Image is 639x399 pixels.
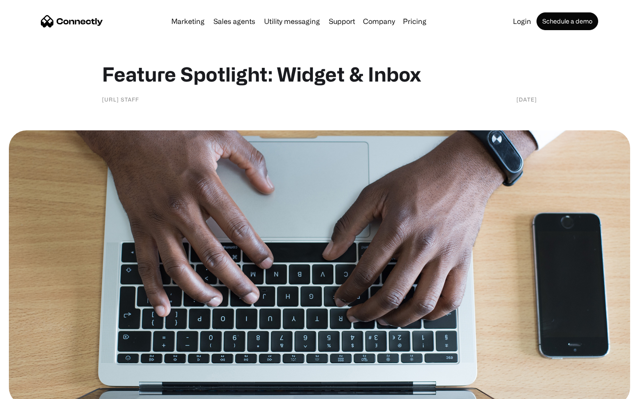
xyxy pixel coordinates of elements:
a: Utility messaging [260,18,323,25]
a: Schedule a demo [536,12,598,30]
a: Pricing [399,18,430,25]
a: Support [325,18,359,25]
h1: Feature Spotlight: Widget & Inbox [102,62,537,86]
a: Login [509,18,535,25]
div: [URL] staff [102,95,139,104]
aside: Language selected: English [9,383,53,396]
ul: Language list [18,383,53,396]
a: Sales agents [210,18,259,25]
div: Company [363,15,395,27]
div: [DATE] [517,95,537,104]
a: Marketing [168,18,208,25]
